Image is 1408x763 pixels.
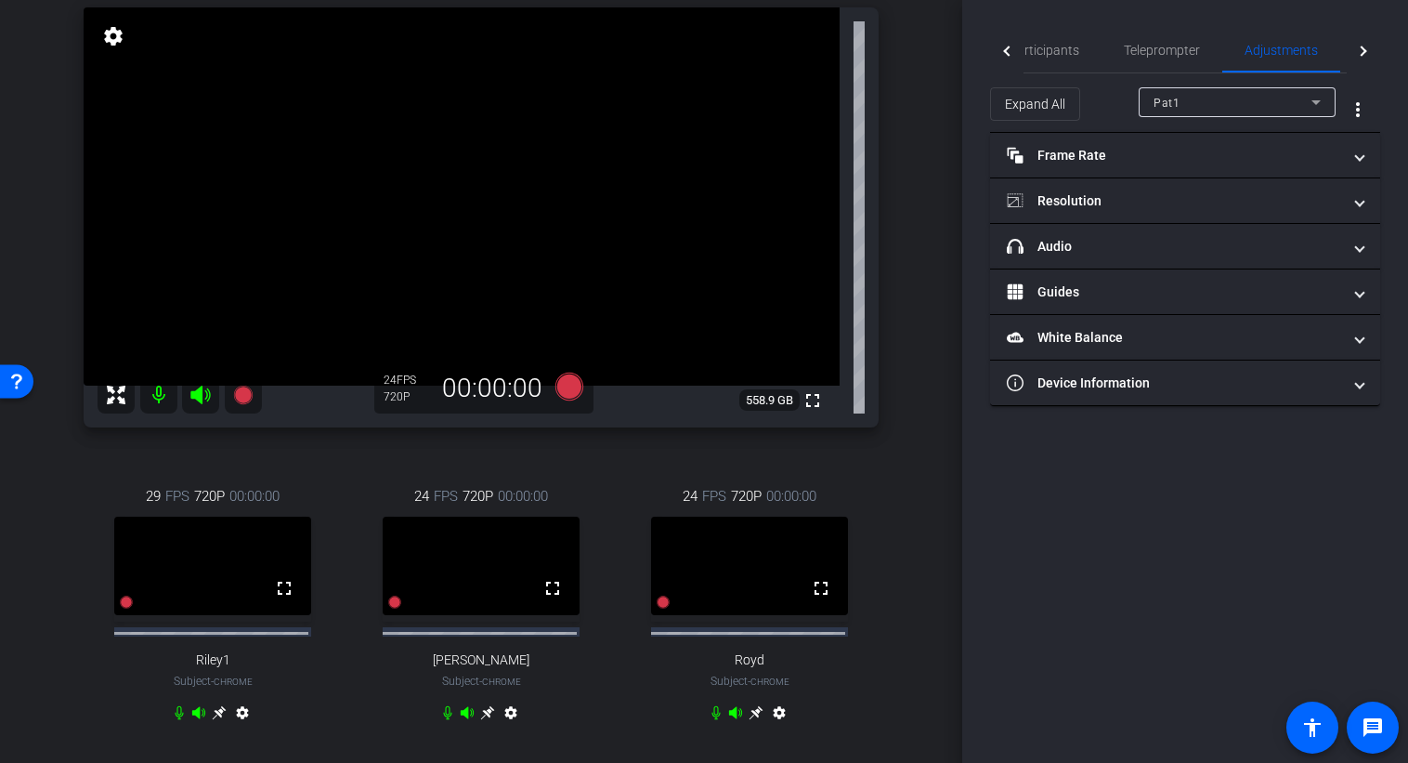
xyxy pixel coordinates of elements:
mat-panel-title: Audio [1007,237,1341,257]
mat-expansion-panel-header: Device Information [990,361,1380,405]
span: 720P [194,486,225,506]
span: Subject [174,673,253,690]
mat-expansion-panel-header: Audio [990,224,1380,269]
div: 00:00:00 [430,373,554,404]
span: Adjustments [1245,44,1318,57]
span: Subject [711,673,789,690]
span: Subject [442,673,521,690]
span: FPS [702,486,726,506]
span: Expand All [1005,86,1065,122]
mat-icon: fullscreen [810,577,832,599]
mat-icon: settings [231,705,254,728]
span: 00:00:00 [229,486,280,506]
span: - [748,675,750,688]
mat-expansion-panel-header: Guides [990,270,1380,314]
button: Expand All [990,87,1080,121]
span: 00:00:00 [498,486,548,506]
span: Chrome [750,677,789,687]
mat-panel-title: Device Information [1007,374,1341,393]
mat-expansion-panel-header: Frame Rate [990,133,1380,178]
span: 29 [146,486,161,506]
div: 24 [384,373,430,388]
mat-panel-title: White Balance [1007,328,1341,348]
mat-icon: message [1362,717,1384,739]
span: [PERSON_NAME] [433,652,529,668]
div: 720P [384,389,430,404]
mat-icon: fullscreen [802,389,824,412]
mat-icon: accessibility [1301,717,1323,739]
mat-expansion-panel-header: White Balance [990,315,1380,360]
span: - [211,675,214,688]
span: Participants [1009,44,1079,57]
span: 558.9 GB [739,389,800,412]
mat-expansion-panel-header: Resolution [990,178,1380,223]
mat-panel-title: Guides [1007,283,1341,302]
mat-icon: settings [500,705,522,728]
mat-panel-title: Frame Rate [1007,146,1341,165]
mat-icon: settings [100,25,126,47]
span: Chrome [214,677,253,687]
span: 24 [683,486,697,506]
mat-icon: settings [768,705,790,728]
mat-icon: fullscreen [541,577,564,599]
span: Teleprompter [1124,44,1200,57]
span: Royd [735,652,764,668]
button: More Options for Adjustments Panel [1336,87,1380,132]
span: FPS [165,486,189,506]
span: Pat1 [1154,97,1180,110]
span: 720P [731,486,762,506]
mat-icon: fullscreen [273,577,295,599]
span: FPS [397,374,416,387]
span: 00:00:00 [766,486,816,506]
span: Chrome [482,677,521,687]
span: Riley1 [196,652,230,668]
span: 720P [463,486,493,506]
span: - [479,675,482,688]
span: 24 [414,486,429,506]
span: FPS [434,486,458,506]
mat-panel-title: Resolution [1007,191,1341,211]
mat-icon: more_vert [1347,99,1369,121]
